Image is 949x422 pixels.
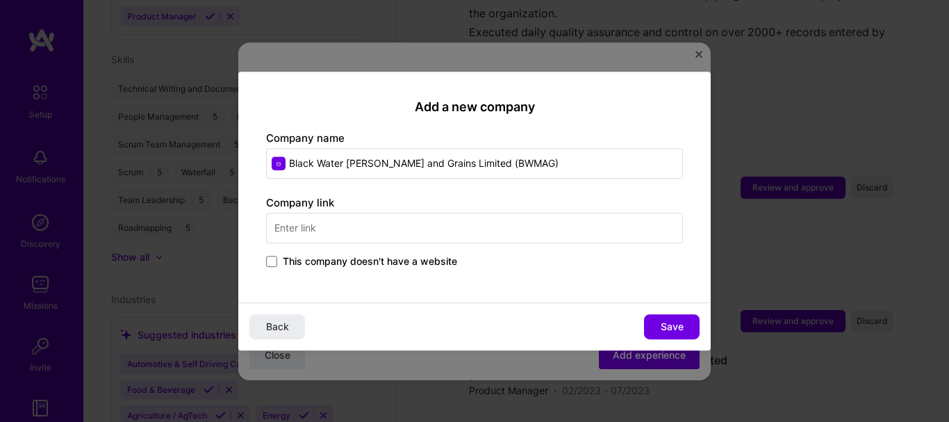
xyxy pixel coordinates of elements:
h2: Add a new company [266,99,683,115]
span: Save [661,320,684,334]
button: Back [249,314,305,339]
input: Enter name [266,148,683,179]
input: Enter link [266,213,683,243]
label: Company link [266,196,334,209]
button: Save [644,314,700,339]
label: Company name [266,131,345,145]
span: This company doesn't have a website [283,254,457,268]
span: Back [266,320,289,334]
